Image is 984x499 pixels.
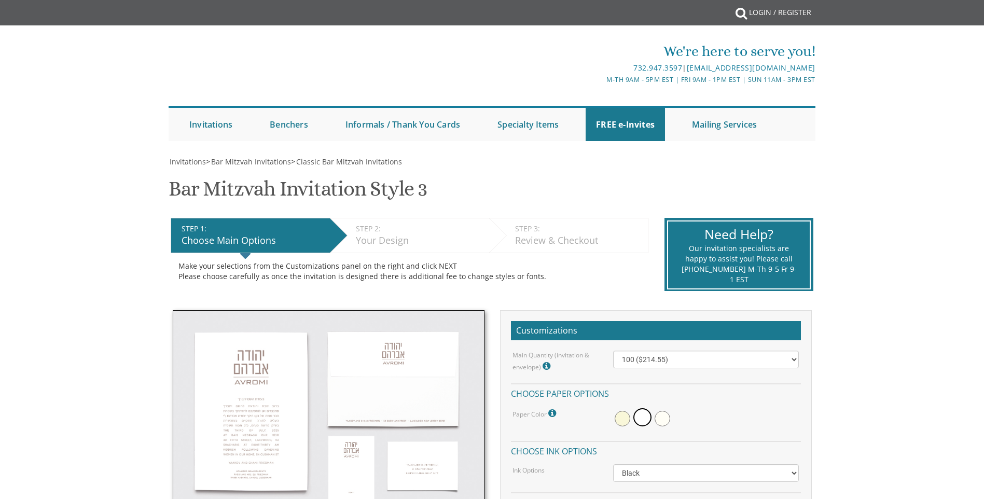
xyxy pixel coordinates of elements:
span: Invitations [170,157,206,167]
span: Classic Bar Mitzvah Invitations [296,157,402,167]
a: 732.947.3597 [633,63,682,73]
a: Specialty Items [487,108,569,141]
div: We're here to serve you! [385,41,815,62]
label: Paper Color [512,407,559,420]
div: Our invitation specialists are happy to assist you! Please call [PHONE_NUMBER] M-Th 9-5 Fr 9-1 EST [681,243,797,285]
h2: Customizations [511,321,801,341]
a: [EMAIL_ADDRESS][DOMAIN_NAME] [687,63,815,73]
div: M-Th 9am - 5pm EST | Fri 9am - 1pm EST | Sun 11am - 3pm EST [385,74,815,85]
div: STEP 3: [515,224,643,234]
a: Invitations [169,157,206,167]
a: Bar Mitzvah Invitations [210,157,291,167]
div: | [385,62,815,74]
a: Invitations [179,108,243,141]
a: Mailing Services [682,108,767,141]
div: Your Design [356,234,484,247]
span: > [291,157,402,167]
label: Main Quantity (invitation & envelope) [512,351,598,373]
div: Review & Checkout [515,234,643,247]
h4: Choose paper options [511,383,801,401]
span: > [206,157,291,167]
div: Make your selections from the Customizations panel on the right and click NEXT Please choose care... [178,261,641,282]
div: Need Help? [681,225,797,244]
a: Informals / Thank You Cards [335,108,470,141]
a: Classic Bar Mitzvah Invitations [295,157,402,167]
div: Choose Main Options [182,234,325,247]
label: Ink Options [512,466,545,475]
div: STEP 1: [182,224,325,234]
h4: Choose ink options [511,441,801,459]
a: FREE e-Invites [586,108,665,141]
h1: Bar Mitzvah Invitation Style 3 [169,177,427,208]
span: Bar Mitzvah Invitations [211,157,291,167]
div: STEP 2: [356,224,484,234]
a: Benchers [259,108,318,141]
